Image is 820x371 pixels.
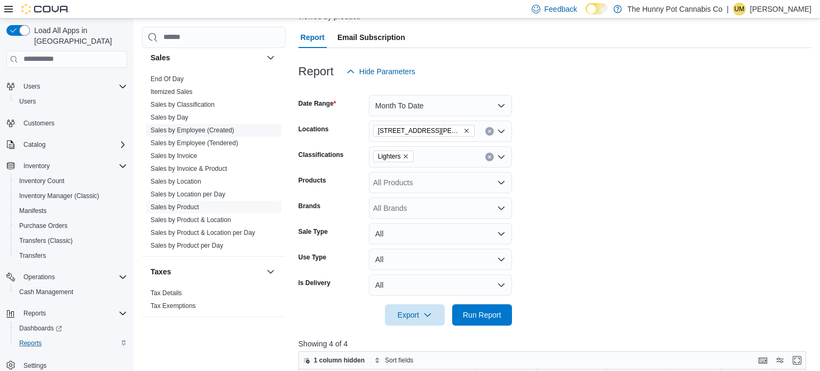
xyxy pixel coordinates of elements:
[19,138,50,151] button: Catalog
[15,219,72,232] a: Purchase Orders
[19,207,46,215] span: Manifests
[151,242,223,249] a: Sales by Product per Day
[298,338,811,349] p: Showing 4 of 4
[314,356,365,365] span: 1 column hidden
[151,113,188,122] span: Sales by Day
[337,27,405,48] span: Email Subscription
[298,125,329,133] label: Locations
[142,287,286,317] div: Taxes
[151,126,234,135] span: Sales by Employee (Created)
[2,270,131,285] button: Operations
[373,125,475,137] span: 3476 Glen Erin Dr
[299,354,369,367] button: 1 column hidden
[30,25,127,46] span: Load All Apps in [GEOGRAPHIC_DATA]
[15,95,40,108] a: Users
[2,306,131,321] button: Reports
[756,354,769,367] button: Keyboard shortcuts
[15,204,127,217] span: Manifests
[497,204,506,212] button: Open list of options
[15,249,127,262] span: Transfers
[15,286,77,298] a: Cash Management
[19,117,59,130] a: Customers
[151,100,215,109] span: Sales by Classification
[298,176,326,185] label: Products
[151,114,188,121] a: Sales by Day
[19,307,127,320] span: Reports
[151,229,255,236] a: Sales by Product & Location per Day
[378,151,401,162] span: Lighters
[19,271,59,283] button: Operations
[369,223,512,244] button: All
[15,175,69,187] a: Inventory Count
[15,190,127,202] span: Inventory Manager (Classic)
[727,3,729,15] p: |
[15,234,127,247] span: Transfers (Classic)
[151,164,227,173] span: Sales by Invoice & Product
[19,116,127,130] span: Customers
[15,286,127,298] span: Cash Management
[11,321,131,336] a: Dashboards
[342,61,420,82] button: Hide Parameters
[151,101,215,108] a: Sales by Classification
[19,192,99,200] span: Inventory Manager (Classic)
[2,79,131,94] button: Users
[151,266,262,277] button: Taxes
[19,80,127,93] span: Users
[11,218,131,233] button: Purchase Orders
[497,127,506,136] button: Open list of options
[151,289,182,297] span: Tax Details
[19,97,36,106] span: Users
[2,159,131,173] button: Inventory
[497,178,506,187] button: Open list of options
[373,151,414,162] span: Lighters
[298,202,320,210] label: Brands
[15,219,127,232] span: Purchase Orders
[369,274,512,296] button: All
[11,173,131,188] button: Inventory Count
[545,4,577,14] span: Feedback
[23,361,46,370] span: Settings
[151,52,170,63] h3: Sales
[23,82,40,91] span: Users
[151,152,197,160] a: Sales by Invoice
[298,65,334,78] h3: Report
[151,178,201,185] a: Sales by Location
[264,265,277,278] button: Taxes
[369,95,512,116] button: Month To Date
[627,3,722,15] p: The Hunny Pot Cannabis Co
[151,88,193,96] span: Itemized Sales
[11,248,131,263] button: Transfers
[15,322,66,335] a: Dashboards
[385,304,445,326] button: Export
[264,51,277,64] button: Sales
[385,356,413,365] span: Sort fields
[403,153,409,160] button: Remove Lighters from selection in this group
[151,177,201,186] span: Sales by Location
[369,249,512,270] button: All
[151,302,196,310] a: Tax Exemptions
[463,310,501,320] span: Run Report
[391,304,438,326] span: Export
[298,99,336,108] label: Date Range
[370,354,417,367] button: Sort fields
[23,309,46,318] span: Reports
[11,203,131,218] button: Manifests
[452,304,512,326] button: Run Report
[151,127,234,134] a: Sales by Employee (Created)
[774,354,786,367] button: Display options
[21,4,69,14] img: Cova
[15,322,127,335] span: Dashboards
[15,249,50,262] a: Transfers
[23,273,55,281] span: Operations
[23,162,50,170] span: Inventory
[301,27,325,48] span: Report
[19,160,127,172] span: Inventory
[19,251,46,260] span: Transfers
[19,160,54,172] button: Inventory
[15,190,104,202] a: Inventory Manager (Classic)
[19,138,127,151] span: Catalog
[791,354,803,367] button: Enter fullscreen
[11,188,131,203] button: Inventory Manager (Classic)
[298,253,326,262] label: Use Type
